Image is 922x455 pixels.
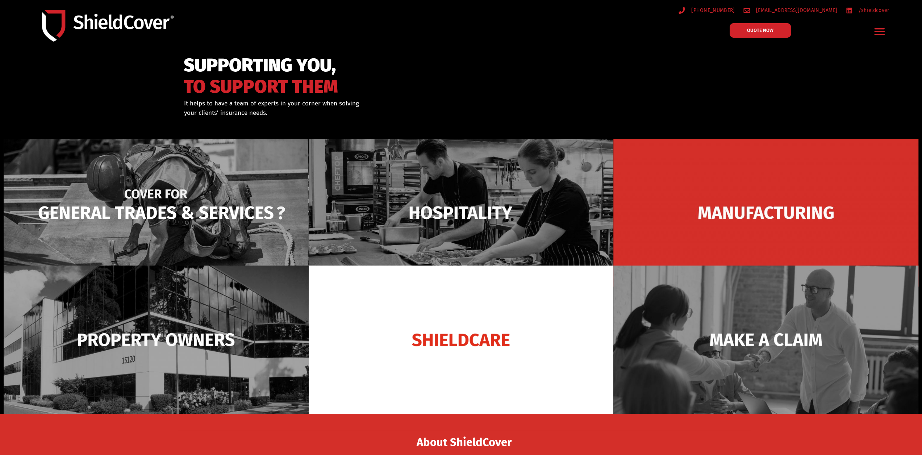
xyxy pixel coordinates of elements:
a: QUOTE NOW [730,23,791,38]
span: QUOTE NOW [747,28,773,33]
p: your clients’ insurance needs. [184,108,498,118]
span: SUPPORTING YOU, [184,58,338,73]
img: Shield-Cover-Underwriting-Australia-logo-full [42,10,174,42]
div: Menu Toggle [871,23,888,40]
a: /shieldcover [846,6,889,15]
a: About ShieldCover [417,440,512,447]
span: [PHONE_NUMBER] [689,6,735,15]
span: About ShieldCover [417,438,512,447]
a: [PHONE_NUMBER] [679,6,735,15]
a: [EMAIL_ADDRESS][DOMAIN_NAME] [743,6,837,15]
span: /shieldcover [857,6,889,15]
div: It helps to have a team of experts in your corner when solving [184,99,498,117]
span: [EMAIL_ADDRESS][DOMAIN_NAME] [754,6,837,15]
